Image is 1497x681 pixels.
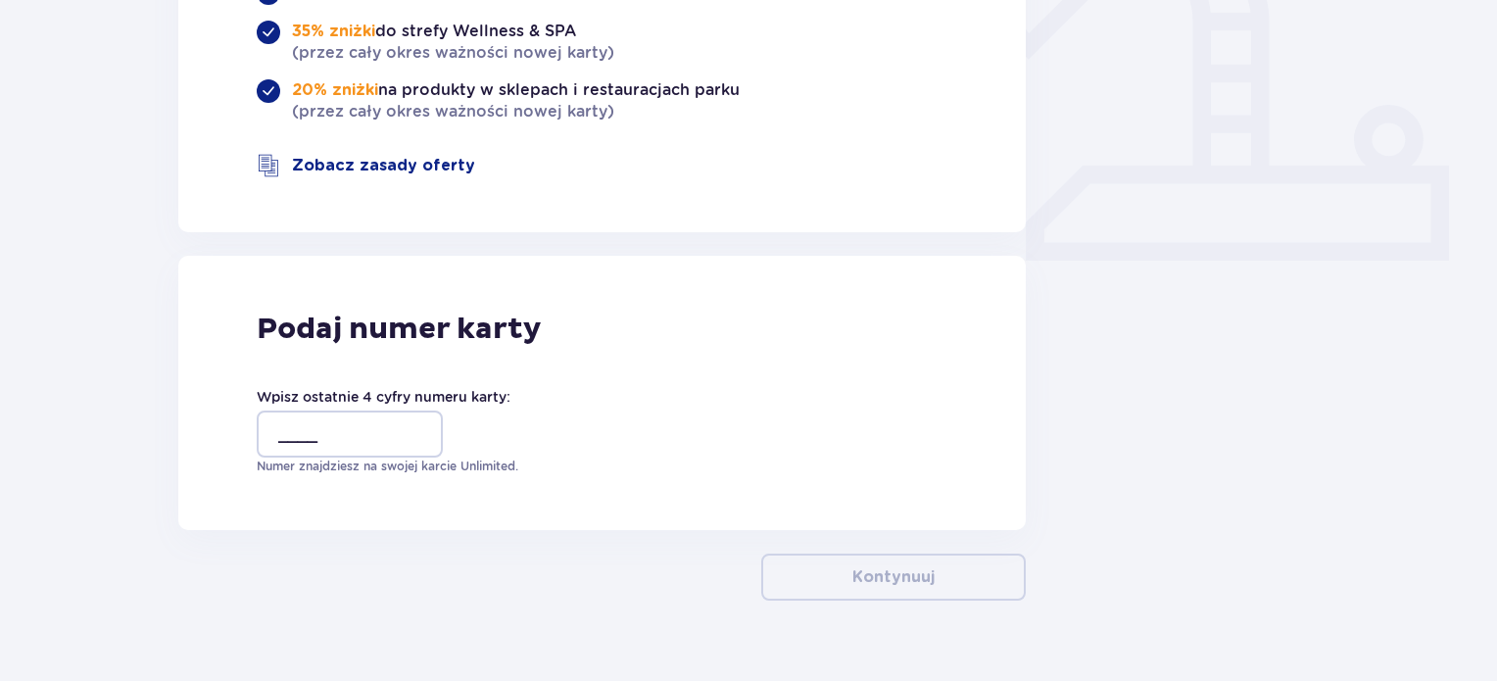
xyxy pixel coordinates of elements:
span: (przez cały okres ważności nowej karty) [292,43,614,62]
img: roundedCheckBlue.4a3460b82ef5fd2642f707f390782c34.svg [257,21,280,44]
a: Zobacz zasady oferty [292,155,475,176]
button: Kontynuuj [761,554,1026,601]
span: (przez cały okres ważności nowej karty) [292,102,614,121]
strong: 35% zniżki [292,24,375,39]
strong: 20% zniżki [292,82,378,98]
span: do strefy Wellness & SPA [292,22,614,62]
p: Kontynuuj [852,566,935,588]
p: Podaj numer karty [257,311,542,348]
p: Numer znajdziesz na swojej karcie Unlimited. [257,458,947,475]
span: na produkty w sklepach i restauracjach parku [292,80,740,121]
img: roundedCheckBlue.4a3460b82ef5fd2642f707f390782c34.svg [257,79,280,103]
label: Wpisz ostatnie 4 cyfry numeru karty: [257,387,510,407]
